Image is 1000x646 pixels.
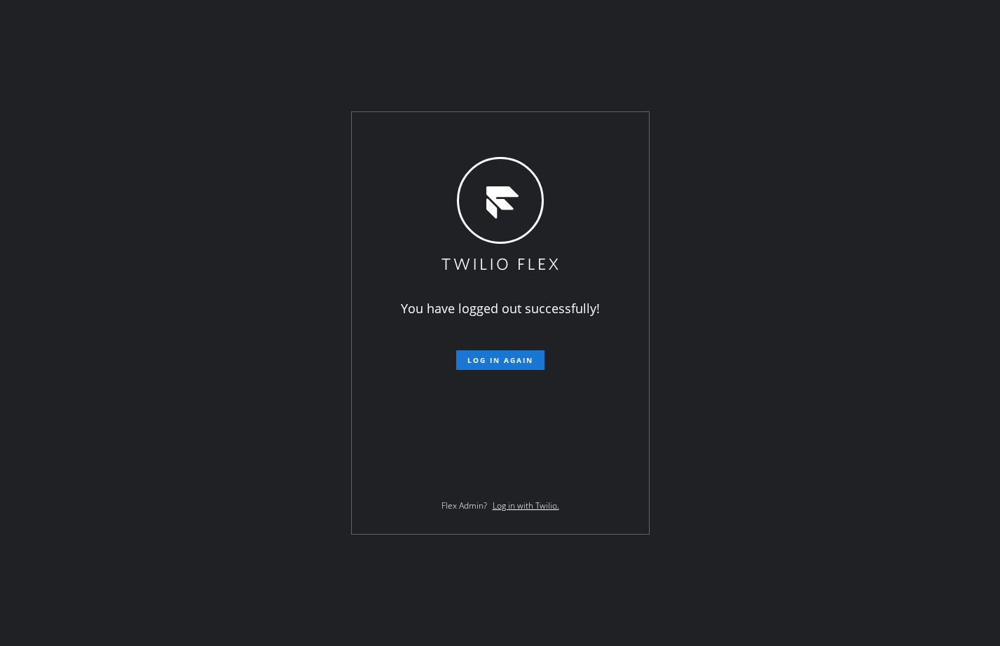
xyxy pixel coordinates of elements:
[493,500,559,511] a: Log in with Twilio.
[441,500,487,511] span: Flex Admin?
[467,355,533,365] span: Log in again
[456,350,544,370] button: Log in again
[401,300,600,317] span: You have logged out successfully!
